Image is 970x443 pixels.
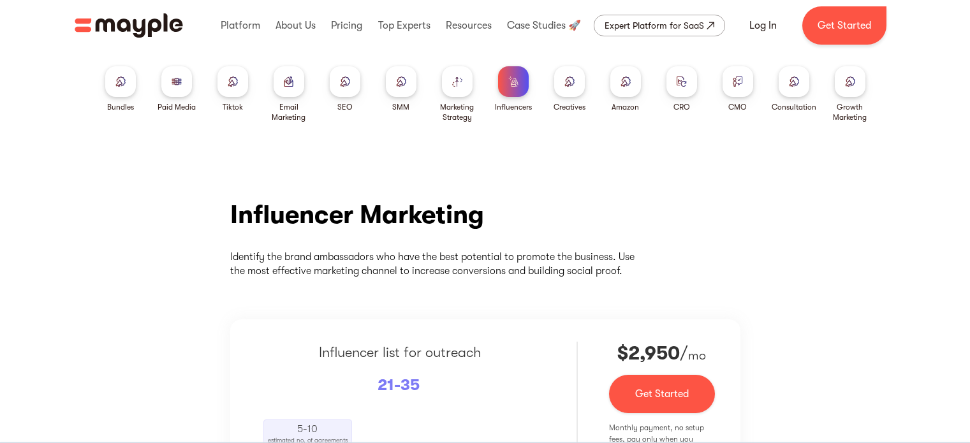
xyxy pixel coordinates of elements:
strong: $ [617,342,628,364]
div: Consultation [772,102,816,112]
a: Consultation [772,66,816,112]
a: SEO [330,66,360,112]
a: Get Started [802,6,886,45]
div: Bundles [107,102,134,112]
div: Platform [217,5,263,46]
a: Email Marketing [266,66,312,122]
a: Tiktok [217,66,248,112]
div: Top Experts [375,5,434,46]
strong: 2,950 [628,342,680,364]
a: home [75,13,183,38]
p: Influencer list for outreach [319,342,481,363]
div: CRO [673,102,690,112]
div: SEO [337,102,353,112]
a: CRO [666,66,697,112]
div: Marketing Strategy [434,102,480,122]
a: CMO [723,66,753,112]
p: / [609,342,715,365]
a: Paid Media [158,66,196,112]
div: Tiktok [223,102,243,112]
div: Influencers [495,102,532,112]
div: CMO [728,102,747,112]
div: About Us [272,5,319,46]
div: Expert Platform for SaaS [605,18,704,33]
a: Creatives [554,66,585,112]
a: Growth Marketing [827,66,873,122]
div: Creatives [554,102,585,112]
span: mo [688,348,706,363]
div: Resources [443,5,495,46]
a: SMM [386,66,416,112]
p: 21-35 [378,373,420,397]
div: チャットウィジェット [906,382,970,443]
div: Growth Marketing [827,102,873,122]
a: Log In [734,10,792,41]
div: Paid Media [158,102,196,112]
div: Amazon [612,102,639,112]
img: Mayple logo [75,13,183,38]
div: Email Marketing [266,102,312,122]
a: Bundles [105,66,136,112]
a: Get Started [609,375,715,413]
span: 5-10 [297,423,318,435]
a: Influencers [495,66,532,112]
a: Amazon [610,66,641,112]
iframe: Chat Widget [906,382,970,443]
h2: Influencer Marketing [230,199,484,231]
p: Identify the brand ambassadors who have the best potential to promote the business. Use the most ... [230,250,638,279]
a: Expert Platform for SaaS [594,15,725,36]
a: Marketing Strategy [434,66,480,122]
div: Pricing [328,5,365,46]
div: SMM [392,102,409,112]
